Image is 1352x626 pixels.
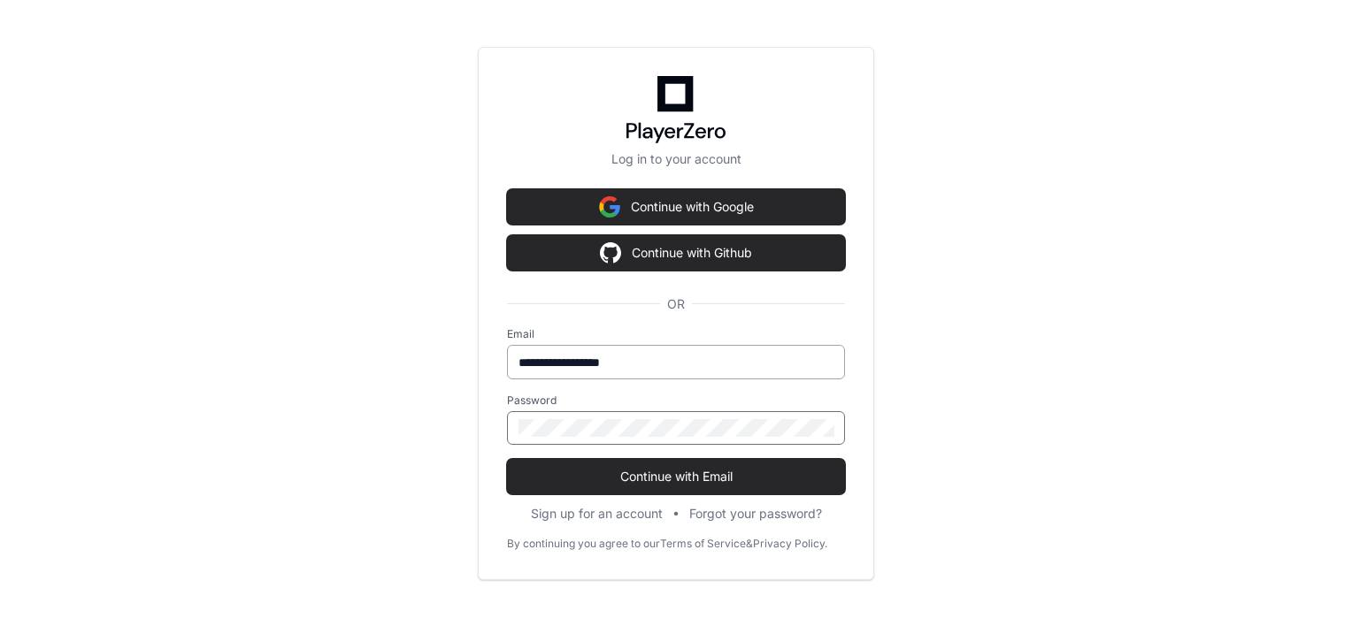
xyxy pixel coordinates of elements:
[507,327,845,341] label: Email
[507,150,845,168] p: Log in to your account
[507,468,845,485] span: Continue with Email
[507,459,845,494] button: Continue with Email
[660,537,746,551] a: Terms of Service
[531,505,663,523] button: Sign up for an account
[689,505,822,523] button: Forgot your password?
[660,295,692,313] span: OR
[507,537,660,551] div: By continuing you agree to our
[599,189,620,225] img: Sign in with google
[507,235,845,271] button: Continue with Github
[507,189,845,225] button: Continue with Google
[600,235,621,271] img: Sign in with google
[507,393,845,408] label: Password
[753,537,827,551] a: Privacy Policy.
[746,537,753,551] div: &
